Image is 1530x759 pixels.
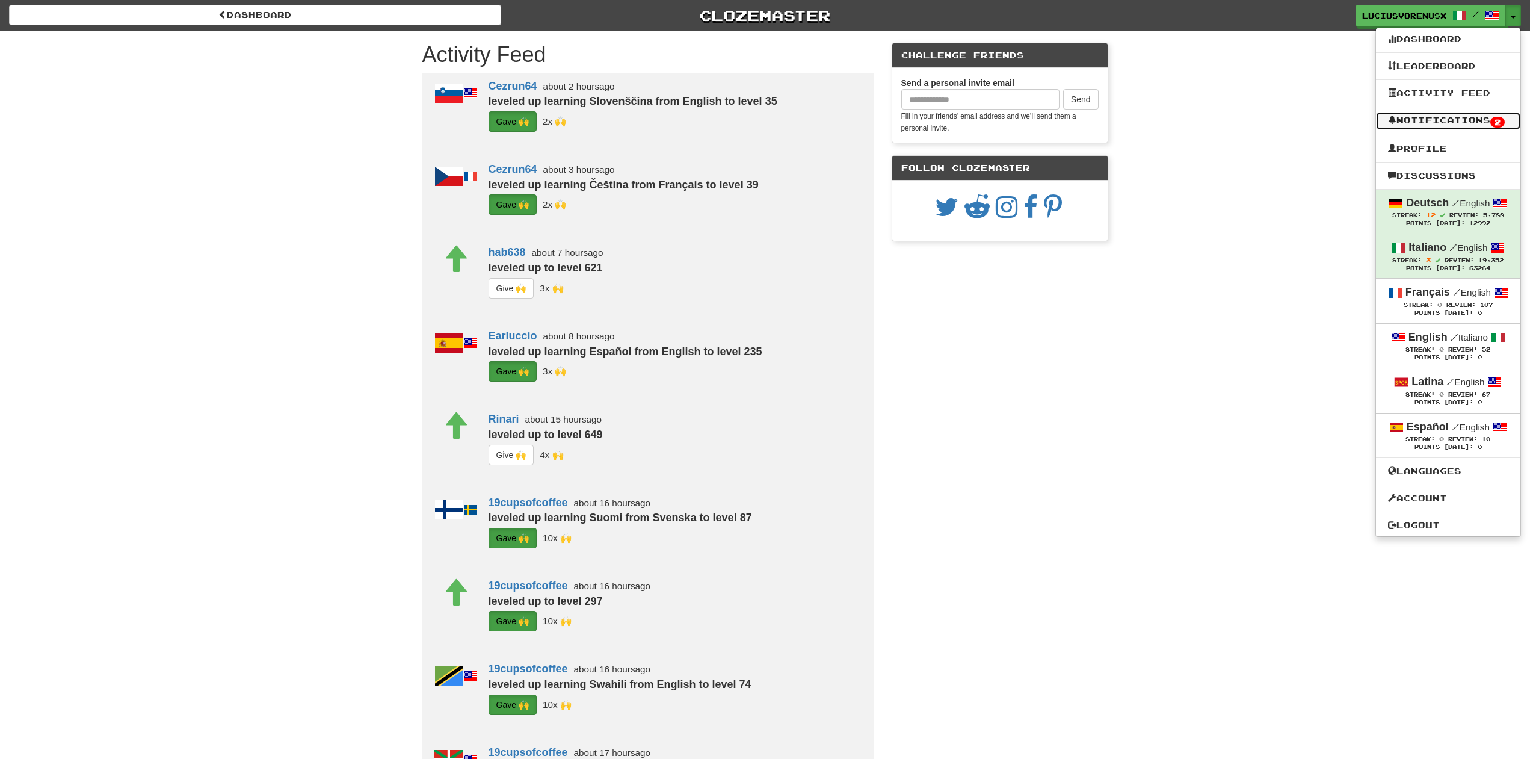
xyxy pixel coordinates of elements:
[543,164,615,175] small: about 3 hours ago
[489,361,537,382] button: Gave 🙌
[1362,10,1446,21] span: LuciusVorenusX
[489,512,752,524] strong: leveled up learning Suomi from Svenska to level 87
[1411,376,1443,388] strong: Latina
[543,616,572,626] small: sjfree<br />rav3l<br />Marcos<br />superwinston<br />LuciusVorenusX<br />JioMc<br />atila_fakacz<...
[422,43,874,67] h1: Activity Feed
[1452,197,1460,208] span: /
[489,595,603,607] strong: leveled up to level 297
[543,533,572,543] small: sjfree<br />rav3l<br />Marcos<br />superwinston<br />LuciusVorenusX<br />JioMc<br />atila_fakacz<...
[540,449,563,459] small: rav3l<br />superwinston<br />CharmingTigress<br />Earluccio
[489,345,762,358] strong: leveled up learning Español from English to level 235
[489,95,777,107] strong: leveled up learning Slovenščina from English to level 35
[1482,346,1490,353] span: 52
[1452,198,1490,208] small: English
[543,699,572,710] small: sjfree<br />rav3l<br />Marcos<br />superwinston<br />LuciusVorenusX<br />JioMc<br />atila_fakacz<...
[1376,168,1520,184] a: Discussions
[489,429,603,441] strong: leveled up to level 649
[1376,190,1520,234] a: Deutsch /English Streak: 12 Review: 5,788 Points [DATE]: 12992
[1063,89,1099,110] button: Send
[1376,279,1520,323] a: Français /English Streak: 0 Review: 107 Points [DATE]: 0
[1478,257,1504,264] span: 19,352
[1388,444,1508,451] div: Points [DATE]: 0
[1482,391,1490,398] span: 67
[1437,301,1442,308] span: 0
[901,112,1076,132] small: Fill in your friends’ email address and we’ll send them a personal invite.
[1453,287,1491,297] small: English
[574,664,651,674] small: about 16 hours ago
[1426,256,1431,264] span: 3
[1388,220,1508,228] div: Points [DATE]: 12992
[574,498,651,508] small: about 16 hours ago
[1452,422,1490,432] small: English
[1453,287,1461,297] span: /
[1388,399,1508,407] div: Points [DATE]: 0
[1480,302,1493,308] span: 107
[1405,436,1435,442] span: Streak:
[1388,354,1508,362] div: Points [DATE]: 0
[574,581,651,591] small: about 16 hours ago
[1448,436,1478,442] span: Review:
[1448,346,1478,353] span: Review:
[1376,368,1520,412] a: Latina /English Streak: 0 Review: 67 Points [DATE]: 0
[1376,141,1520,156] a: Profile
[489,413,519,425] a: Rinari
[519,5,1011,26] a: Clozemaster
[1446,302,1476,308] span: Review:
[1388,309,1508,317] div: Points [DATE]: 0
[489,80,537,92] a: Cezrun64
[1490,117,1505,128] span: 2
[1376,234,1520,278] a: Italiano /English Streak: 3 Review: 19,352 Points [DATE]: 63264
[1451,332,1488,342] small: Italiano
[1482,436,1490,442] span: 10
[1435,258,1440,263] span: Streak includes today.
[1408,241,1446,253] strong: Italiano
[489,330,537,342] a: Earluccio
[489,663,568,675] a: 19cupsofcoffee
[543,366,566,376] small: CharmingTigress<br />rav3l<br />LuciusVorenusX
[540,283,563,293] small: CharmingTigress<br />rav3l<br />superwinston
[1408,331,1448,343] strong: English
[1376,463,1520,479] a: Languages
[532,247,603,258] small: about 7 hours ago
[1376,414,1520,457] a: Español /English Streak: 0 Review: 10 Points [DATE]: 0
[489,580,568,592] a: 19cupsofcoffee
[489,262,603,274] strong: leveled up to level 621
[1449,243,1487,253] small: English
[489,611,537,631] button: Gave 🙌
[489,445,534,465] button: Give 🙌
[1483,212,1504,218] span: 5,788
[543,199,566,209] small: LuciusVorenusX<br />CharmingTigress
[1376,491,1520,506] a: Account
[1439,435,1444,442] span: 0
[1376,58,1520,74] a: Leaderboard
[1376,31,1520,47] a: Dashboard
[9,5,501,25] a: Dashboard
[1405,286,1450,298] strong: Français
[1376,113,1520,129] a: Notifications2
[489,111,537,132] button: Gave 🙌
[489,163,537,175] a: Cezrun64
[489,695,537,715] button: Gave 🙌
[1426,211,1436,218] span: 12
[1376,518,1520,533] a: Logout
[1356,5,1506,26] a: LuciusVorenusX /
[1376,324,1520,368] a: English /Italiano Streak: 0 Review: 52 Points [DATE]: 0
[901,78,1014,88] strong: Send a personal invite email
[489,678,751,690] strong: leveled up learning Swahili from English to level 74
[1405,391,1435,398] span: Streak:
[489,179,759,191] strong: leveled up learning Čeština from Français to level 39
[892,43,1108,68] div: Challenge Friends
[1449,242,1457,253] span: /
[489,746,568,758] a: 19cupsofcoffee
[1440,212,1445,218] span: Streak includes today.
[1451,332,1458,342] span: /
[525,414,602,424] small: about 15 hours ago
[489,278,534,299] button: Give 🙌
[1407,421,1449,433] strong: Español
[1445,257,1474,264] span: Review:
[543,81,615,91] small: about 2 hours ago
[1404,302,1433,308] span: Streak:
[489,528,537,548] button: Gave 🙌
[574,748,651,758] small: about 17 hours ago
[1448,391,1478,398] span: Review:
